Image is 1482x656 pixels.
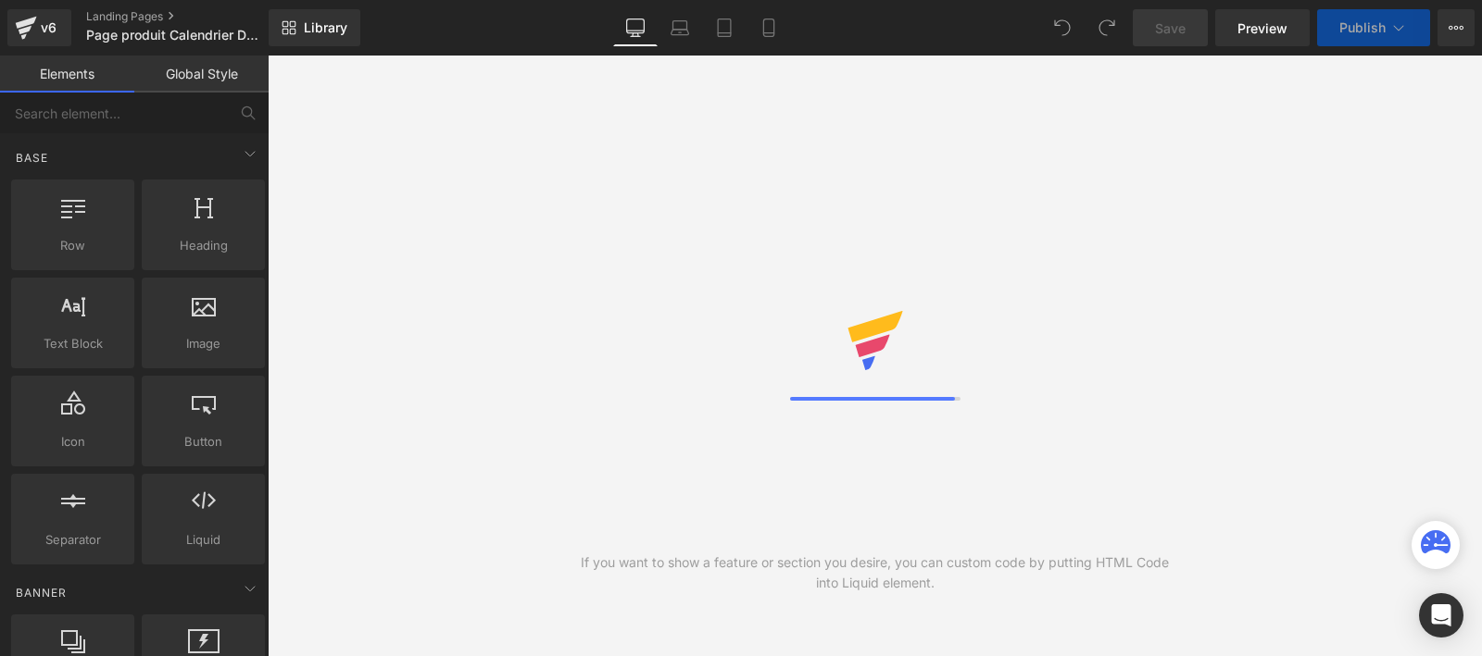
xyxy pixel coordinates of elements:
button: Publish [1317,9,1430,46]
span: Text Block [17,334,129,353]
span: Row [17,236,129,255]
span: Heading [147,236,259,255]
a: Tablet [702,9,747,46]
div: Open Intercom Messenger [1419,593,1463,637]
a: Laptop [658,9,702,46]
a: Preview [1215,9,1310,46]
span: Liquid [147,530,259,550]
button: Redo [1088,9,1125,46]
span: Preview [1237,19,1287,38]
a: v6 [7,9,71,46]
span: Image [147,334,259,353]
button: Undo [1044,9,1081,46]
a: Desktop [613,9,658,46]
span: Separator [17,530,129,550]
a: New Library [269,9,360,46]
span: Banner [14,584,69,601]
div: v6 [37,16,60,40]
a: Global Style [134,56,269,93]
div: If you want to show a feature or section you desire, you can custom code by putting HTML Code int... [571,552,1179,593]
span: Publish [1339,20,1386,35]
a: Mobile [747,9,791,46]
button: More [1438,9,1475,46]
a: Landing Pages [86,9,299,24]
span: Base [14,149,50,167]
span: Save [1155,19,1186,38]
span: Page produit Calendrier De L'avent 2025 Mademoiselle Confettis [86,28,264,43]
span: Library [304,19,347,36]
span: Icon [17,432,129,452]
span: Button [147,432,259,452]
